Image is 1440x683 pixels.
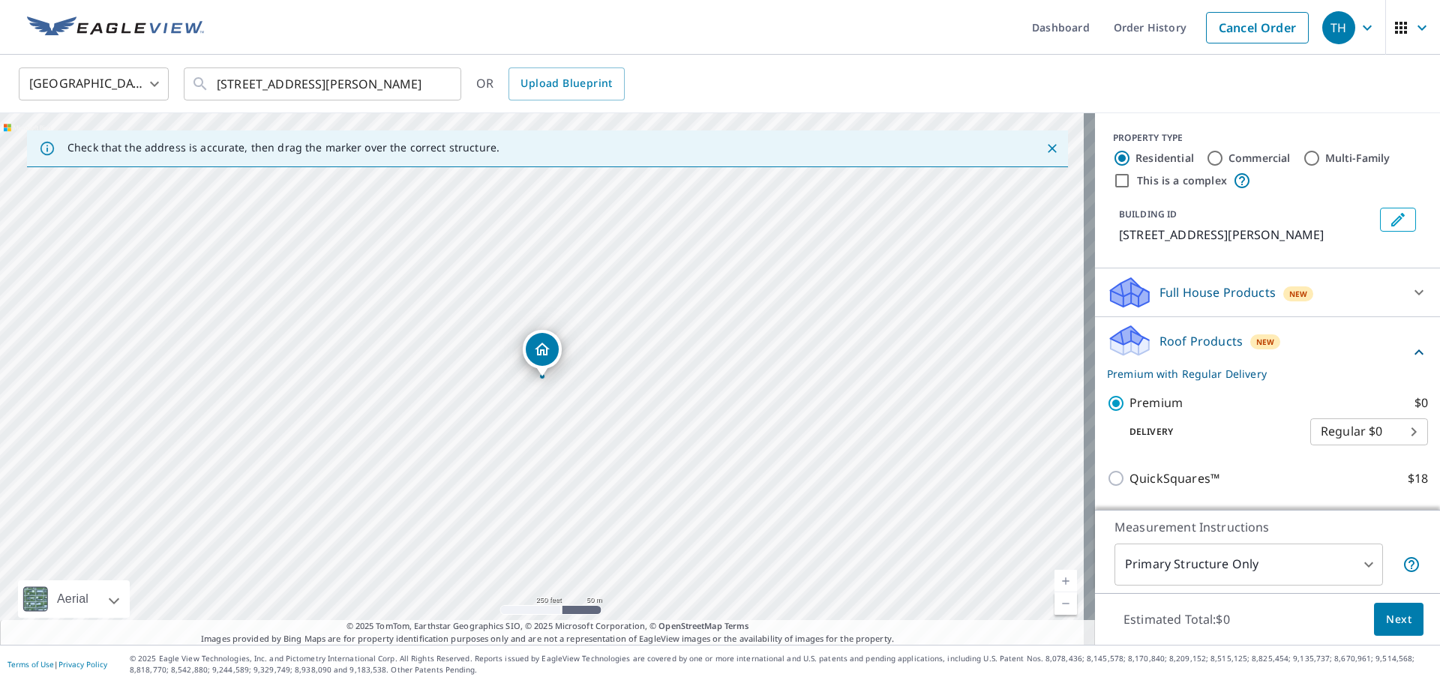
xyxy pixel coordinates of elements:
[346,620,749,633] span: © 2025 TomTom, Earthstar Geographics SIO, © 2025 Microsoft Corporation, ©
[7,659,54,670] a: Terms of Use
[1322,11,1355,44] div: TH
[1114,518,1420,536] p: Measurement Instructions
[217,63,430,105] input: Search by address or latitude-longitude
[67,141,499,154] p: Check that the address is accurate, then drag the marker over the correct structure.
[7,660,107,669] p: |
[1414,394,1428,412] p: $0
[58,659,107,670] a: Privacy Policy
[1386,610,1411,629] span: Next
[1129,469,1219,488] p: QuickSquares™
[1159,332,1243,350] p: Roof Products
[1119,226,1374,244] p: [STREET_ADDRESS][PERSON_NAME]
[52,580,93,618] div: Aerial
[18,580,130,618] div: Aerial
[1054,570,1077,592] a: Current Level 17, Zoom In
[130,653,1432,676] p: © 2025 Eagle View Technologies, Inc. and Pictometry International Corp. All Rights Reserved. Repo...
[19,63,169,105] div: [GEOGRAPHIC_DATA]
[1107,366,1410,382] p: Premium with Regular Delivery
[523,330,562,376] div: Dropped pin, building 1, Residential property, 1304 Harrington Ave Carthage, MO 64836
[1129,394,1183,412] p: Premium
[1107,425,1310,439] p: Delivery
[1111,603,1242,636] p: Estimated Total: $0
[27,16,204,39] img: EV Logo
[1408,469,1428,488] p: $18
[520,74,612,93] span: Upload Blueprint
[658,620,721,631] a: OpenStreetMap
[1206,12,1309,43] a: Cancel Order
[1135,151,1194,166] label: Residential
[1159,283,1276,301] p: Full House Products
[1137,173,1227,188] label: This is a complex
[1113,131,1422,145] div: PROPERTY TYPE
[508,67,624,100] a: Upload Blueprint
[1042,139,1062,158] button: Close
[1107,323,1428,382] div: Roof ProductsNewPremium with Regular Delivery
[1289,288,1308,300] span: New
[476,67,625,100] div: OR
[1380,208,1416,232] button: Edit building 1
[1114,544,1383,586] div: Primary Structure Only
[724,620,749,631] a: Terms
[1402,556,1420,574] span: Your report will include only the primary structure on the property. For example, a detached gara...
[1325,151,1390,166] label: Multi-Family
[1054,592,1077,615] a: Current Level 17, Zoom Out
[1256,336,1275,348] span: New
[1107,274,1428,310] div: Full House ProductsNew
[1119,208,1177,220] p: BUILDING ID
[1310,411,1428,453] div: Regular $0
[1374,603,1423,637] button: Next
[1228,151,1291,166] label: Commercial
